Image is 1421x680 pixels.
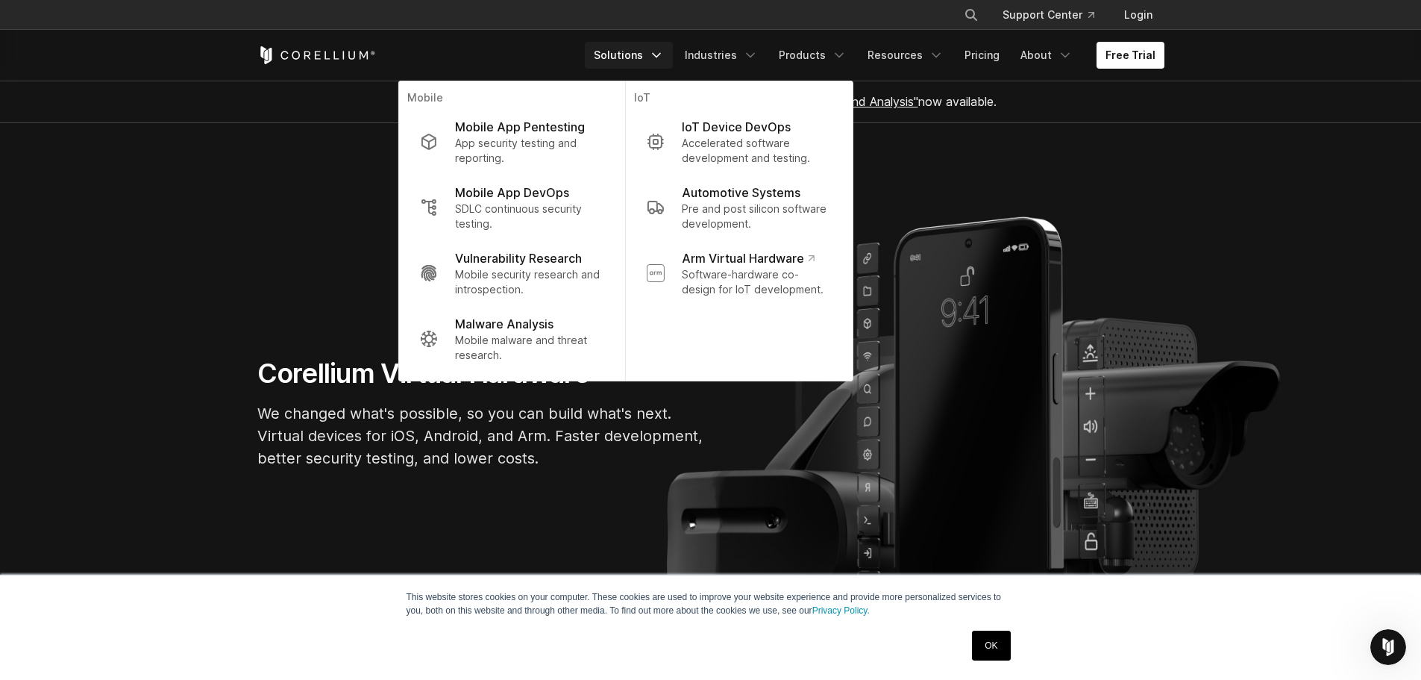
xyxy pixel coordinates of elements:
p: IoT [634,90,843,109]
iframe: Intercom live chat [1370,629,1406,665]
a: Malware Analysis Mobile malware and threat research. [407,306,615,372]
h1: Corellium Virtual Hardware [257,357,705,390]
a: Industries [676,42,767,69]
p: Mobile security research and introspection. [455,267,603,297]
a: Privacy Policy. [812,605,870,616]
p: Mobile App Pentesting [455,118,585,136]
p: App security testing and reporting. [455,136,603,166]
p: Mobile App DevOps [455,184,569,202]
a: Login [1112,1,1164,28]
a: Mobile App Pentesting App security testing and reporting. [407,109,615,175]
p: Pre and post silicon software development. [682,202,831,231]
a: Mobile App DevOps SDLC continuous security testing. [407,175,615,240]
p: Mobile [407,90,615,109]
a: Resources [859,42,953,69]
p: Mobile malware and threat research. [455,333,603,363]
p: Malware Analysis [455,315,553,333]
a: OK [972,631,1010,661]
a: Vulnerability Research Mobile security research and introspection. [407,240,615,306]
p: This website stores cookies on your computer. These cookies are used to improve your website expe... [407,590,1015,617]
a: Support Center [991,1,1106,28]
p: SDLC continuous security testing. [455,202,603,231]
p: Vulnerability Research [455,249,582,267]
a: About [1011,42,1082,69]
p: Automotive Systems [682,184,800,202]
a: IoT Device DevOps Accelerated software development and testing. [634,109,843,175]
a: Corellium Home [257,46,376,64]
a: Pricing [956,42,1008,69]
p: Accelerated software development and testing. [682,136,831,166]
p: Software-hardware co-design for IoT development. [682,267,831,297]
p: IoT Device DevOps [682,118,791,136]
a: Automotive Systems Pre and post silicon software development. [634,175,843,240]
div: Navigation Menu [946,1,1164,28]
div: Navigation Menu [585,42,1164,69]
p: Arm Virtual Hardware [682,249,814,267]
a: Free Trial [1097,42,1164,69]
button: Search [958,1,985,28]
a: Arm Virtual Hardware Software-hardware co-design for IoT development. [634,240,843,306]
a: Solutions [585,42,673,69]
p: We changed what's possible, so you can build what's next. Virtual devices for iOS, Android, and A... [257,402,705,470]
a: Products [770,42,856,69]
